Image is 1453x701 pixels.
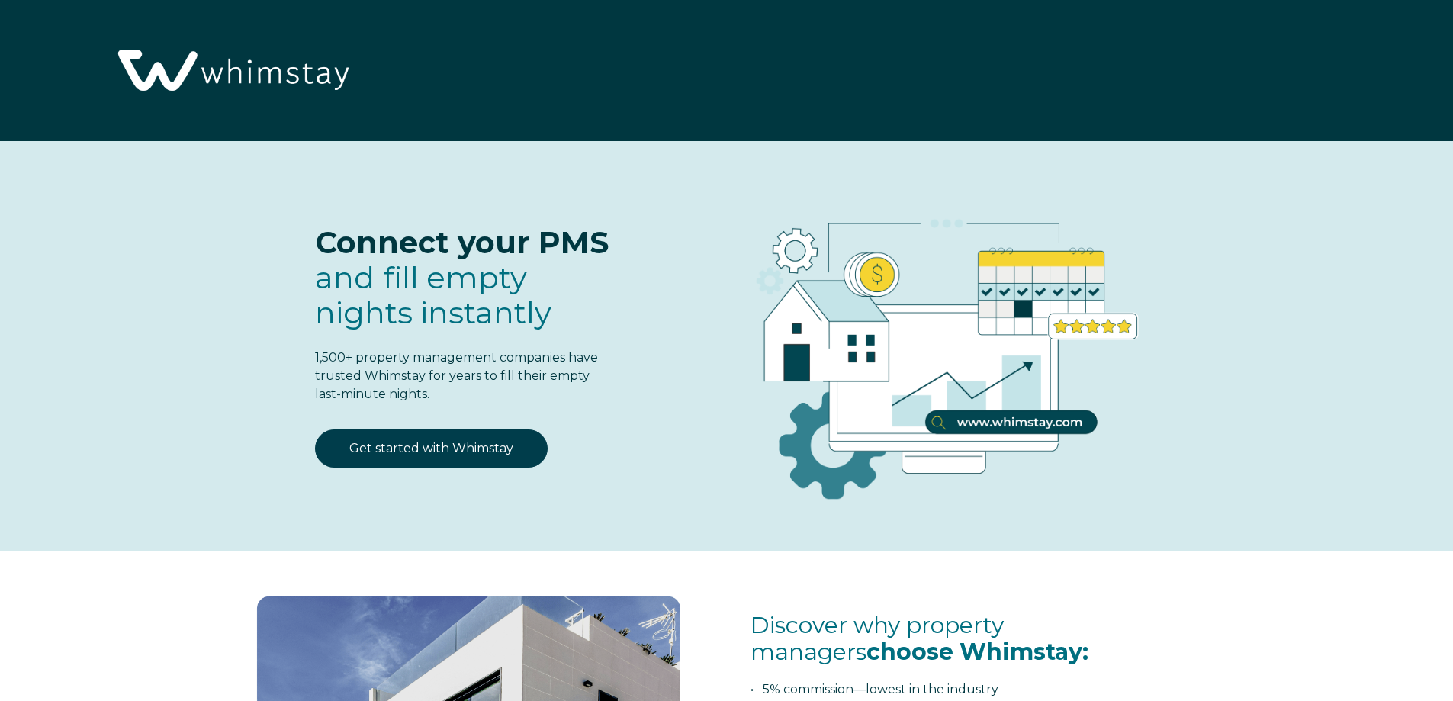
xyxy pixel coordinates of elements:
span: choose Whimstay: [866,638,1088,666]
img: RBO Ilustrations-03 [670,172,1207,524]
a: Get started with Whimstay [315,429,548,468]
span: and [315,259,551,331]
span: • 5% commission—lowest in the industry [751,682,998,696]
img: Whimstay Logo-02 1 [107,8,356,136]
span: fill empty nights instantly [315,259,551,331]
span: Discover why property managers [751,611,1088,666]
span: Connect your PMS [315,223,609,261]
span: 1,500+ property management companies have trusted Whimstay for years to fill their empty last-min... [315,350,598,401]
